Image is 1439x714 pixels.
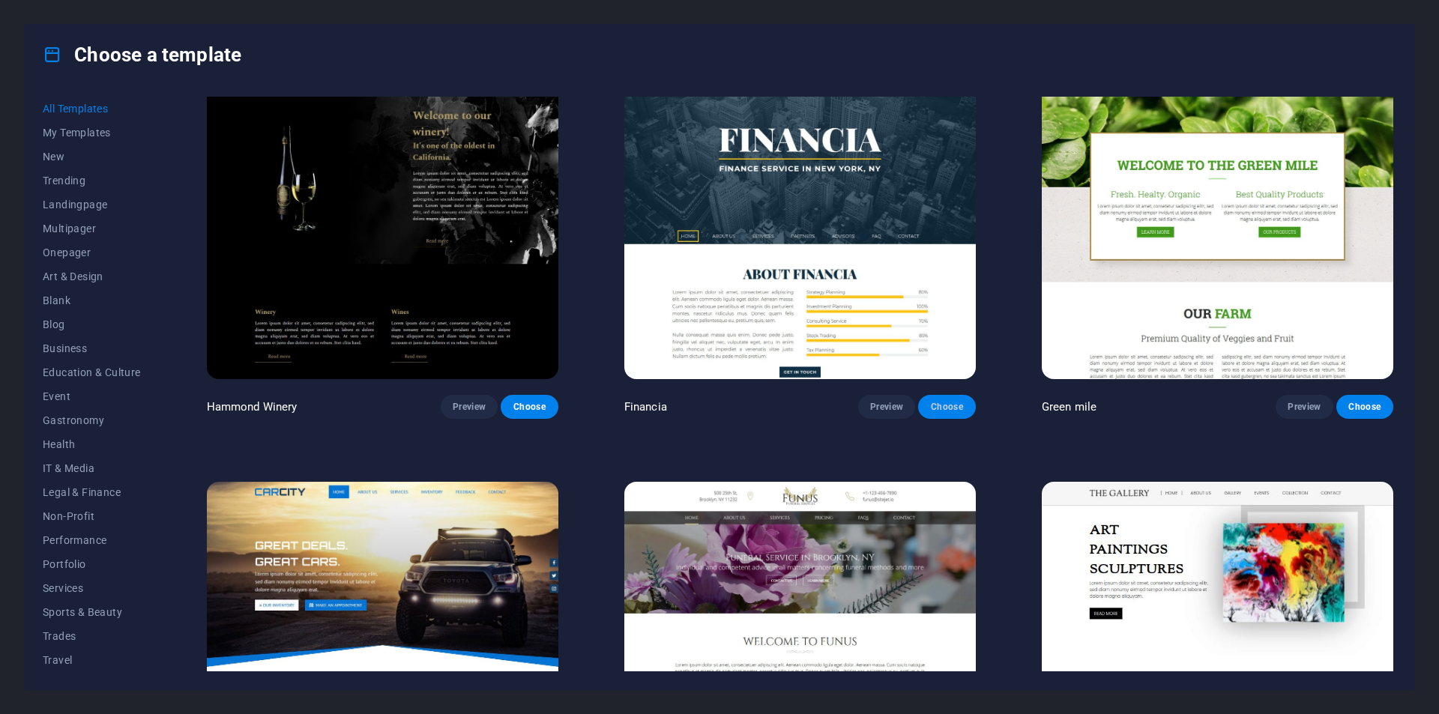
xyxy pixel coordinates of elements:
[43,199,141,211] span: Landingpage
[441,395,498,419] button: Preview
[513,401,546,413] span: Choose
[43,121,141,145] button: My Templates
[43,576,141,600] button: Services
[43,246,141,258] span: Onepager
[43,582,141,594] span: Services
[43,175,141,187] span: Trending
[43,97,141,121] button: All Templates
[43,360,141,384] button: Education & Culture
[43,504,141,528] button: Non-Profit
[43,312,141,336] button: Blog
[43,342,141,354] span: Business
[501,395,558,419] button: Choose
[43,654,141,666] span: Travel
[207,55,558,378] img: Hammond Winery
[1336,395,1393,419] button: Choose
[207,399,298,414] p: Hammond Winery
[43,127,141,139] span: My Templates
[43,336,141,360] button: Business
[43,414,141,426] span: Gastronomy
[43,240,141,264] button: Onepager
[43,318,141,330] span: Blog
[43,288,141,312] button: Blank
[43,217,141,240] button: Multipager
[930,401,963,413] span: Choose
[918,395,975,419] button: Choose
[43,462,141,474] span: IT & Media
[43,43,241,67] h4: Choose a template
[43,432,141,456] button: Health
[43,193,141,217] button: Landingpage
[43,145,141,169] button: New
[43,534,141,546] span: Performance
[624,399,667,414] p: Financia
[858,395,915,419] button: Preview
[43,558,141,570] span: Portfolio
[43,390,141,402] span: Event
[43,223,141,235] span: Multipager
[1348,401,1381,413] span: Choose
[43,510,141,522] span: Non-Profit
[43,486,141,498] span: Legal & Finance
[43,456,141,480] button: IT & Media
[1288,401,1321,413] span: Preview
[43,384,141,408] button: Event
[43,630,141,642] span: Trades
[870,401,903,413] span: Preview
[43,624,141,648] button: Trades
[43,528,141,552] button: Performance
[43,438,141,450] span: Health
[43,270,141,282] span: Art & Design
[43,606,141,618] span: Sports & Beauty
[43,366,141,378] span: Education & Culture
[1042,399,1096,414] p: Green mile
[43,103,141,115] span: All Templates
[1276,395,1333,419] button: Preview
[43,480,141,504] button: Legal & Finance
[43,552,141,576] button: Portfolio
[43,169,141,193] button: Trending
[43,264,141,288] button: Art & Design
[453,401,486,413] span: Preview
[43,294,141,306] span: Blank
[43,151,141,163] span: New
[43,648,141,672] button: Travel
[1042,55,1393,378] img: Green mile
[43,600,141,624] button: Sports & Beauty
[43,408,141,432] button: Gastronomy
[624,55,976,378] img: Financia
